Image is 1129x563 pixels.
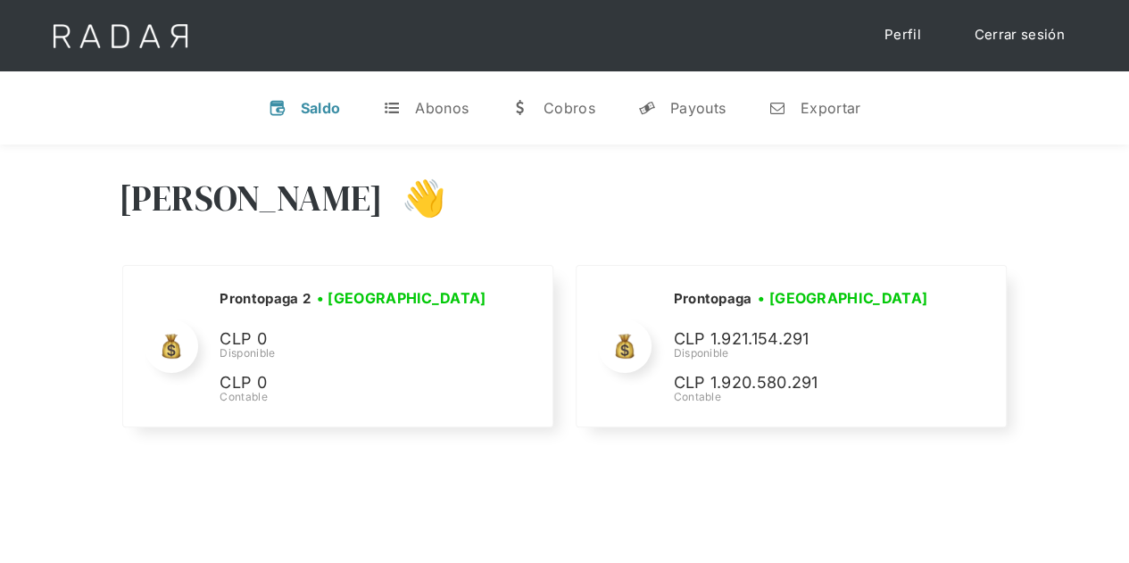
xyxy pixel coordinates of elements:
p: CLP 0 [220,327,487,352]
h2: Prontopaga 2 [220,290,311,308]
div: Exportar [801,99,860,117]
a: Cerrar sesión [957,18,1083,53]
div: Cobros [544,99,595,117]
a: Perfil [867,18,939,53]
div: Disponible [220,345,492,361]
div: Abonos [415,99,469,117]
h3: • [GEOGRAPHIC_DATA] [758,287,927,309]
div: Saldo [301,99,341,117]
div: Payouts [670,99,726,117]
h3: 👋 [383,176,445,220]
div: Disponible [673,345,941,361]
p: CLP 1.920.580.291 [673,370,941,396]
div: y [638,99,656,117]
div: t [383,99,401,117]
div: n [768,99,786,117]
div: Contable [220,389,492,405]
div: v [269,99,286,117]
p: CLP 0 [220,370,487,396]
h3: [PERSON_NAME] [119,176,384,220]
div: w [511,99,529,117]
div: Contable [673,389,941,405]
p: CLP 1.921.154.291 [673,327,941,352]
h2: Prontopaga [673,290,751,308]
h3: • [GEOGRAPHIC_DATA] [317,287,486,309]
